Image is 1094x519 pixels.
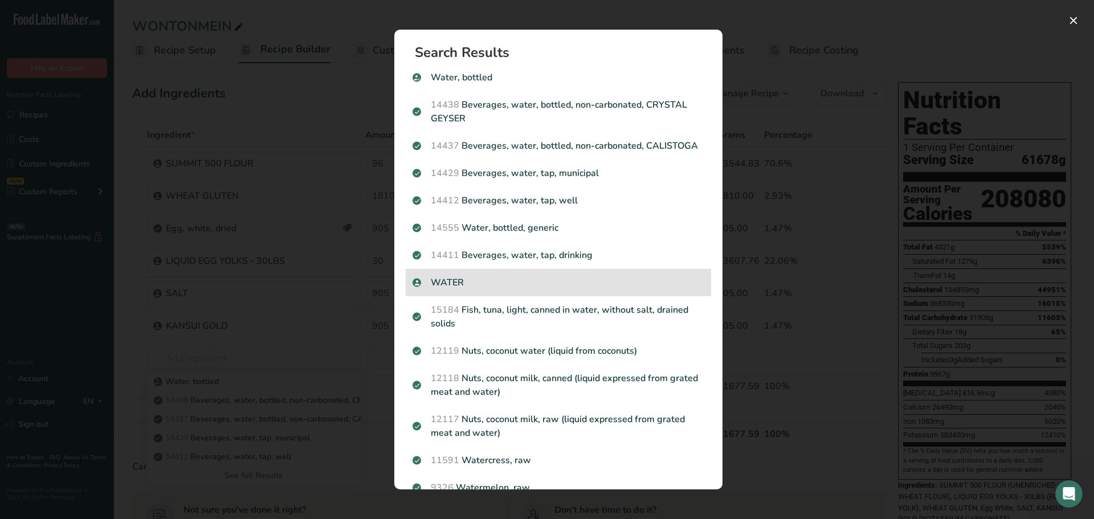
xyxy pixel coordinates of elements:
span: 14411 [431,249,459,261]
span: 14412 [431,194,459,207]
p: Watermelon, raw [413,481,704,495]
p: Nuts, coconut water (liquid from coconuts) [413,344,704,358]
img: Rana avatar [11,92,25,106]
h1: Messages [84,5,146,24]
button: Help [114,355,171,401]
span: 9326 [431,481,454,494]
p: Water, bottled, generic [413,221,704,235]
div: Food Label Maker, Inc. [38,93,127,105]
p: Beverages, water, tap, drinking [413,248,704,262]
p: Beverages, water, tap, municipal [413,166,704,180]
button: Messages [57,355,114,401]
span: Home [17,384,40,392]
img: Aya avatar [21,92,35,106]
div: • [DATE] [129,93,161,105]
p: Watercress, raw [413,453,704,467]
img: Profile image for Rana [13,40,36,63]
span: 12117 [431,413,459,426]
p: Beverages, water, bottled, non-carbonated, CALISTOGA [413,139,704,153]
h1: Search Results [415,46,711,59]
img: Rachelle avatar [17,83,30,97]
span: Thanks for visiting [DOMAIN_NAME]! Select from our common questions below or send us a message to... [38,83,581,92]
div: [PERSON_NAME] [40,51,107,63]
p: Nuts, coconut milk, raw (liquid expressed from grated meat and water) [413,412,704,440]
button: News [171,355,228,401]
iframe: Intercom live chat [1055,480,1083,508]
span: 14555 [431,222,459,234]
span: 15184 [431,304,459,316]
span: 12119 [431,345,459,357]
button: Send us a message [52,321,175,344]
p: Nuts, coconut milk, canned (liquid expressed from grated meat and water) [413,371,704,399]
span: News [189,384,210,392]
span: 14437 [431,140,459,152]
div: Close [200,5,221,25]
span: Messages [63,384,107,392]
span: Hi SunNoodle Just checking in! How’s everything going with FLM so far? If you’ve got any question... [40,40,630,50]
p: WATER [413,276,704,289]
div: • [DATE] [109,51,141,63]
p: Beverages, water, tap, well [413,194,704,207]
span: 14429 [431,167,459,179]
span: 11591 [431,454,459,467]
p: Fish, tuna, light, canned in water, without salt, drained solids [413,303,704,330]
p: Water, bottled [413,71,704,84]
span: 14438 [431,99,459,111]
span: 12118 [431,372,459,385]
p: Beverages, water, bottled, non-carbonated, CRYSTAL GEYSER [413,98,704,125]
span: Help [133,384,152,392]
